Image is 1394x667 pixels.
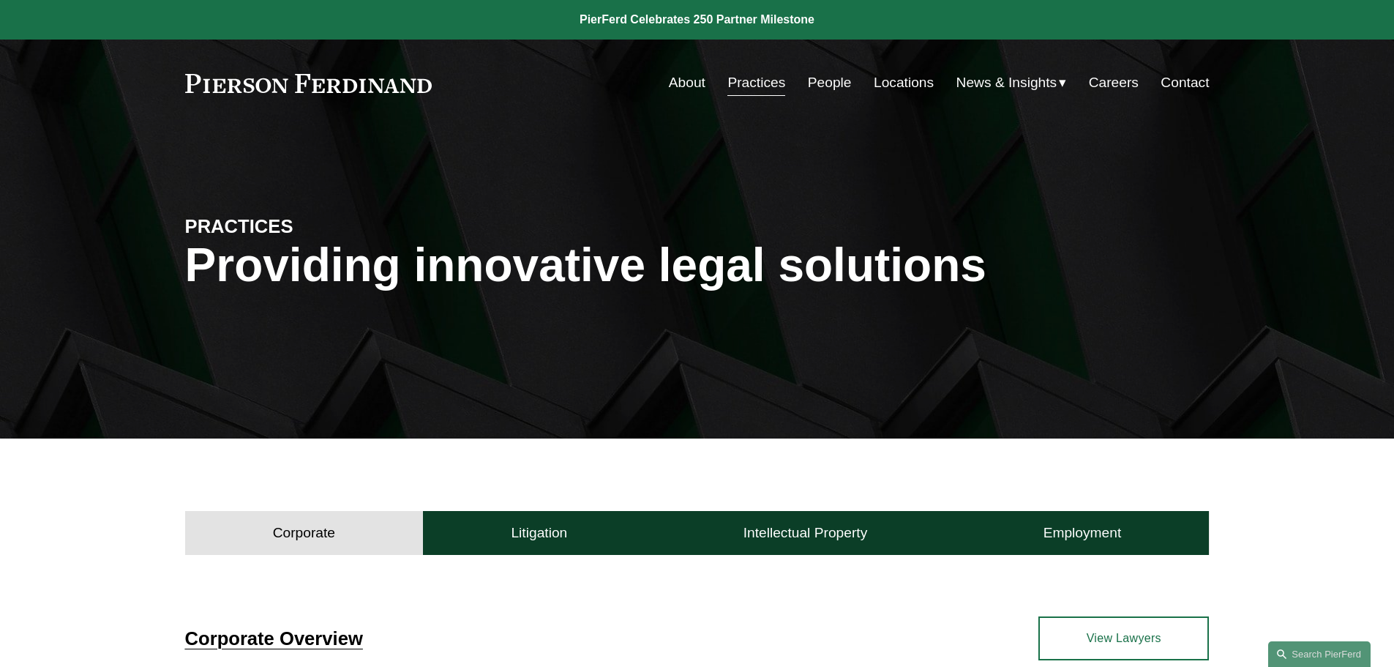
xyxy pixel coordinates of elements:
[1268,641,1371,667] a: Search this site
[1038,616,1209,660] a: View Lawyers
[956,70,1057,96] span: News & Insights
[956,69,1067,97] a: folder dropdown
[669,69,705,97] a: About
[185,215,441,238] h4: PRACTICES
[808,69,852,97] a: People
[1161,69,1209,97] a: Contact
[743,524,868,542] h4: Intellectual Property
[874,69,934,97] a: Locations
[1089,69,1139,97] a: Careers
[273,524,335,542] h4: Corporate
[185,239,1210,292] h1: Providing innovative legal solutions
[1043,524,1122,542] h4: Employment
[727,69,785,97] a: Practices
[511,524,567,542] h4: Litigation
[185,628,363,649] a: Corporate Overview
